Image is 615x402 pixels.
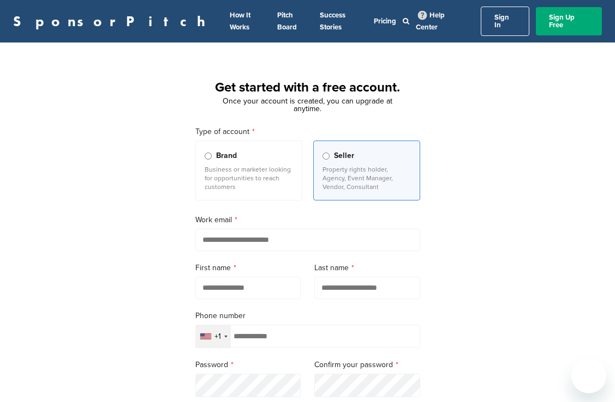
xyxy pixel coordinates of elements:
[571,358,606,393] iframe: Button to launch messaging window
[334,150,354,162] span: Seller
[195,359,301,371] label: Password
[230,11,250,32] a: How It Works
[195,126,420,138] label: Type of account
[196,325,231,348] div: Selected country
[223,96,392,113] span: Once your account is created, you can upgrade at anytime.
[195,262,301,274] label: First name
[13,14,212,28] a: SponsorPitch
[374,17,396,26] a: Pricing
[323,165,411,191] p: Property rights holder, Agency, Event Manager, Vendor, Consultant
[536,7,602,35] a: Sign Up Free
[214,333,221,340] div: +1
[216,150,237,162] span: Brand
[195,310,420,322] label: Phone number
[481,7,530,36] a: Sign In
[320,11,345,32] a: Success Stories
[323,153,330,160] input: Seller Property rights holder, Agency, Event Manager, Vendor, Consultant
[205,165,293,191] p: Business or marketer looking for opportunities to reach customers
[205,153,212,160] input: Brand Business or marketer looking for opportunities to reach customers
[314,262,420,274] label: Last name
[182,78,433,98] h1: Get started with a free account.
[416,9,445,34] a: Help Center
[195,214,420,226] label: Work email
[314,359,420,371] label: Confirm your password
[277,11,297,32] a: Pitch Board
